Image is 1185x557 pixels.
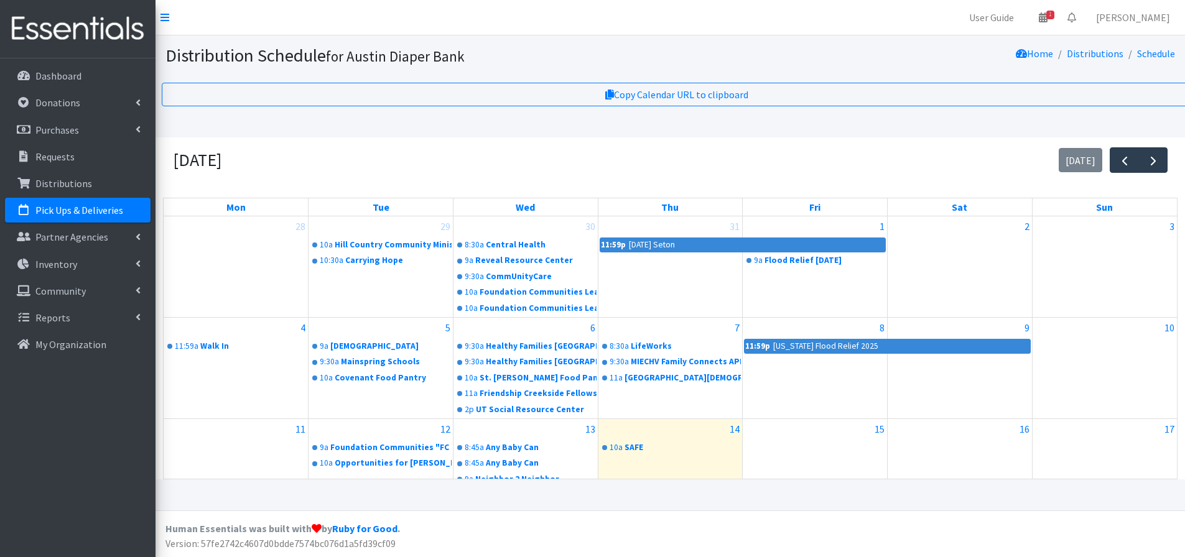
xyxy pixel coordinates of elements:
[320,372,333,384] div: 10a
[888,418,1033,504] td: August 16, 2025
[164,216,309,317] td: July 28, 2025
[5,63,151,88] a: Dashboard
[475,254,597,267] div: Reveal Resource Center
[455,371,597,385] a: 10aSt. [PERSON_NAME] Food Pantry
[298,318,308,338] a: August 4, 2025
[513,198,537,216] a: Wednesday
[872,419,887,439] a: August 15, 2025
[455,456,597,471] a: 8:45aAny Baby Can
[35,96,80,109] p: Donations
[486,356,597,368] div: Healthy Families [GEOGRAPHIC_DATA]
[1046,11,1054,19] span: 1
[35,177,92,190] p: Distributions
[1167,216,1177,236] a: August 3, 2025
[754,254,763,267] div: 9a
[1017,419,1032,439] a: August 16, 2025
[165,339,307,354] a: 11:59aWalk In
[1138,147,1168,173] button: Next month
[438,419,453,439] a: August 12, 2025
[5,117,151,142] a: Purchases
[5,305,151,330] a: Reports
[610,372,623,384] div: 11a
[1032,216,1177,317] td: August 3, 2025
[330,340,452,352] div: [DEMOGRAPHIC_DATA]
[293,419,308,439] a: August 11, 2025
[625,372,741,384] div: [GEOGRAPHIC_DATA][DEMOGRAPHIC_DATA]
[164,418,309,504] td: August 11, 2025
[5,224,151,249] a: Partner Agencies
[5,144,151,169] a: Requests
[455,402,597,417] a: 2pUT Social Resource Center
[1110,147,1139,173] button: Previous month
[455,386,597,401] a: 11aFriendship Creekside Fellowship
[727,419,742,439] a: August 14, 2025
[486,441,597,454] div: Any Baby Can
[175,340,198,352] div: 11:59a
[320,457,333,469] div: 10a
[1032,318,1177,419] td: August 10, 2025
[455,237,597,252] a: 8:30aCentral Health
[465,286,478,298] div: 10a
[1086,5,1180,30] a: [PERSON_NAME]
[486,457,597,469] div: Any Baby Can
[35,285,86,297] p: Community
[35,204,123,216] p: Pick Ups & Deliveries
[310,371,452,385] a: 10aCovenant Food Pantry
[309,418,453,504] td: August 12, 2025
[486,239,597,251] div: Central Health
[164,318,309,419] td: August 4, 2025
[465,239,484,251] div: 8:30a
[335,457,452,469] div: Opportunities for [PERSON_NAME] and Burnet Counties
[743,418,888,504] td: August 15, 2025
[743,318,888,419] td: August 8, 2025
[35,124,79,136] p: Purchases
[438,216,453,236] a: July 29, 2025
[310,339,452,354] a: 9a[DEMOGRAPHIC_DATA]
[465,340,484,352] div: 9:30a
[5,278,151,303] a: Community
[453,318,598,419] td: August 6, 2025
[465,302,478,315] div: 10a
[659,198,681,216] a: Thursday
[1067,47,1123,60] a: Distributions
[5,8,151,50] img: HumanEssentials
[35,338,106,351] p: My Organization
[335,239,452,251] div: Hill Country Community Ministries
[320,239,333,251] div: 10a
[5,171,151,196] a: Distributions
[598,216,743,317] td: July 31, 2025
[5,252,151,277] a: Inventory
[320,254,343,267] div: 10:30a
[1162,318,1177,338] a: August 10, 2025
[35,231,108,243] p: Partner Agencies
[310,440,452,455] a: 9aFoundation Communities "FC CHI"
[727,216,742,236] a: July 31, 2025
[610,441,623,454] div: 10a
[465,270,484,283] div: 9:30a
[455,301,597,316] a: 10aFoundation Communities Learning Centers
[598,418,743,504] td: August 14, 2025
[773,339,879,353] div: [US_STATE] Flood Relief 2025
[320,441,328,454] div: 9a
[326,47,465,65] small: for Austin Diaper Bank
[320,356,339,368] div: 9:30a
[35,258,77,270] p: Inventory
[744,253,886,268] a: 9aFlood Relief [DATE]
[600,440,741,455] a: 10aSAFE
[1162,419,1177,439] a: August 17, 2025
[480,302,597,315] div: Foundation Communities Learning Centers
[453,418,598,504] td: August 13, 2025
[345,254,452,267] div: Carrying Hope
[455,472,597,487] a: 9aNeighbor 2 Neighbor
[807,198,823,216] a: Friday
[35,70,81,82] p: Dashboard
[600,237,886,252] a: 11:59p[DATE] Seton
[455,339,597,354] a: 9:30aHealthy Families [GEOGRAPHIC_DATA]
[5,332,151,357] a: My Organization
[5,90,151,115] a: Donations
[309,318,453,419] td: August 5, 2025
[631,356,741,368] div: MIECHV Family Connects APH - [GEOGRAPHIC_DATA]
[310,354,452,369] a: 9:30aMainspring Schools
[1137,47,1175,60] a: Schedule
[465,403,474,416] div: 2p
